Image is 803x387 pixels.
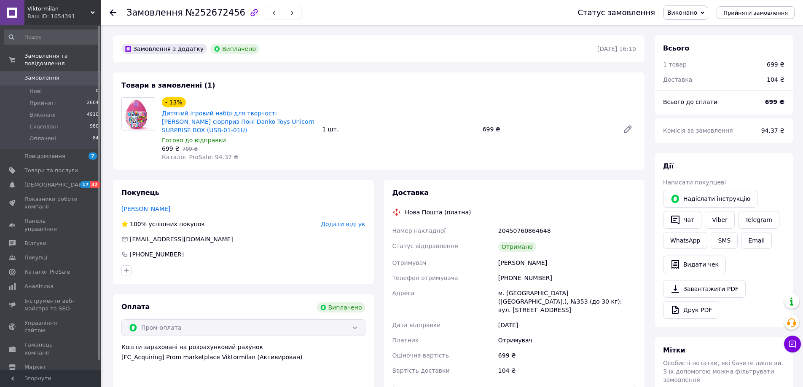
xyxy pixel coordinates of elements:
span: Замовлення та повідомлення [24,52,101,67]
span: Показники роботи компанії [24,195,78,211]
span: [EMAIL_ADDRESS][DOMAIN_NAME] [130,236,233,243]
span: Замовлення [126,8,183,18]
span: 17 [80,181,90,188]
span: Маркет [24,363,46,371]
span: Аналітика [24,283,54,290]
span: Каталог ProSale [24,268,70,276]
span: Телефон отримувача [392,275,458,281]
span: 980 [90,123,99,131]
div: 699 ₴ [497,348,638,363]
button: Прийняти замовлення [717,6,795,19]
span: Доставка [663,76,692,83]
span: Дата відправки [392,322,441,328]
div: Ваш ID: 1654391 [27,13,101,20]
a: WhatsApp [663,232,707,249]
span: Дії [663,162,674,170]
span: Платник [392,337,419,344]
div: Виплачено [210,44,259,54]
a: Дитячий ігровий набір для творчості [PERSON_NAME] сюрприз Поні Danko Toys Unicorn SURPRISE BOX (U... [162,110,314,133]
a: [PERSON_NAME] [121,206,170,212]
span: 7 [89,152,97,160]
span: Готово до відправки [162,137,226,144]
div: Замовлення з додатку [121,44,207,54]
div: Виплачено [317,302,365,312]
a: Viber [705,211,734,229]
span: №252672456 [185,8,245,18]
span: Особисті нотатки, які бачите лише ви. З їх допомогою можна фільтрувати замовлення [663,360,783,383]
span: Оплачені [30,135,56,142]
span: Нові [30,88,42,95]
span: Доставка [392,189,429,197]
div: - 13% [162,97,186,107]
div: Отримувач [497,333,638,348]
span: Товари та послуги [24,167,78,174]
span: 32 [90,181,99,188]
input: Пошук [4,29,99,45]
span: Товари в замовленні (1) [121,81,215,89]
div: [PHONE_NUMBER] [129,250,185,259]
b: 699 ₴ [765,99,784,105]
div: [PERSON_NAME] [497,255,638,270]
span: 4910 [87,111,99,119]
div: м. [GEOGRAPHIC_DATA] ([GEOGRAPHIC_DATA].), №353 (до 30 кг): вул. [STREET_ADDRESS] [497,286,638,318]
span: Відгуки [24,240,46,247]
span: Покупці [24,254,47,262]
span: 84 [93,135,99,142]
span: 799 ₴ [183,146,198,152]
div: Статус замовлення [577,8,655,17]
div: 104 ₴ [762,70,790,89]
span: Управління сайтом [24,319,78,334]
a: Друк PDF [663,301,719,319]
span: 2604 [87,99,99,107]
span: Панель управління [24,217,78,232]
span: Мітки [663,346,685,354]
span: Оплата [121,303,150,311]
span: Комісія за замовлення [663,127,733,134]
span: Гаманець компанії [24,341,78,356]
span: Оціночна вартість [392,352,449,359]
span: Номер накладної [392,227,446,234]
button: Чат з покупцем [784,336,801,352]
span: Повідомлення [24,152,65,160]
span: Написати покупцеві [663,179,726,186]
img: Дитячий ігровий набір для творчості Яйце сюрприз Поні Danko Toys Unicorn SURPRISE BOX (USB-01-01U) [122,98,155,130]
span: 0 [96,88,99,95]
span: Прийняті [30,99,56,107]
button: Видати чек [663,256,726,273]
span: Скасовані [30,123,58,131]
div: 1 шт. [319,123,479,135]
span: [DEMOGRAPHIC_DATA] [24,181,87,189]
button: SMS [711,232,738,249]
button: Чат [663,211,701,229]
div: Повернутися назад [110,8,116,17]
a: Завантажити PDF [663,280,746,298]
span: 1 товар [663,61,687,68]
a: Telegram [738,211,779,229]
div: [PHONE_NUMBER] [497,270,638,286]
div: Отримано [498,242,536,252]
div: Нова Пошта (платна) [403,208,473,216]
span: Замовлення [24,74,59,82]
div: Кошти зараховані на розрахунковий рахунок [121,343,365,361]
div: успішних покупок [121,220,205,228]
span: Виконані [30,111,56,119]
div: 699 ₴ [767,60,784,69]
span: Viktormilan [27,5,91,13]
span: Прийняти замовлення [723,10,788,16]
span: Каталог ProSale: 94.37 ₴ [162,154,238,160]
span: Вартість доставки [392,367,450,374]
div: [DATE] [497,318,638,333]
a: Редагувати [619,121,636,138]
span: Всього [663,44,689,52]
div: 699 ₴ [479,123,616,135]
button: Надіслати інструкцію [663,190,757,208]
span: Інструменти веб-майстра та SEO [24,297,78,312]
div: 104 ₴ [497,363,638,378]
span: 94.37 ₴ [761,127,784,134]
span: 699 ₴ [162,145,180,152]
span: Покупець [121,189,159,197]
span: Виконано [667,9,697,16]
time: [DATE] 16:10 [597,45,636,52]
span: Статус відправлення [392,243,458,249]
div: 20450760864648 [497,223,638,238]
